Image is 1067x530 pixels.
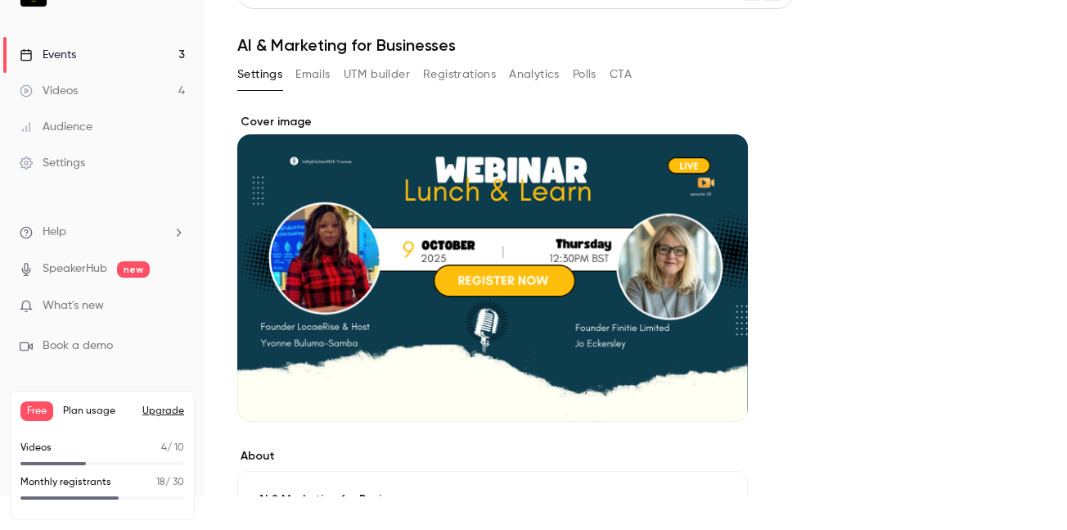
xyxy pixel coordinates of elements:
p: / 30 [156,475,184,490]
button: Emails [295,61,330,88]
div: Settings [20,155,85,171]
span: 4 [161,443,167,453]
span: Help [43,224,66,241]
li: help-dropdown-opener [20,224,185,241]
span: Book a demo [43,337,113,355]
span: new [117,261,150,278]
label: About [237,448,748,464]
div: Videos [20,83,78,99]
h1: AI & Marketing for Businesses [237,35,1034,55]
span: 18 [156,478,165,487]
section: Cover image [237,114,748,422]
button: Analytics [509,61,560,88]
button: Registrations [423,61,496,88]
button: Polls [573,61,597,88]
label: Cover image [237,114,748,130]
button: Upgrade [142,405,184,418]
a: SpeakerHub [43,260,107,278]
p: AI & Marketing for Businesses [258,491,727,508]
div: Audience [20,119,92,135]
div: Events [20,47,76,63]
button: CTA [610,61,632,88]
p: / 10 [161,441,184,455]
button: Settings [237,61,282,88]
button: UTM builder [344,61,410,88]
span: What's new [43,297,104,315]
p: Videos [20,441,52,455]
span: Plan usage [63,405,133,418]
span: Free [20,401,53,421]
p: Monthly registrants [20,475,111,490]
